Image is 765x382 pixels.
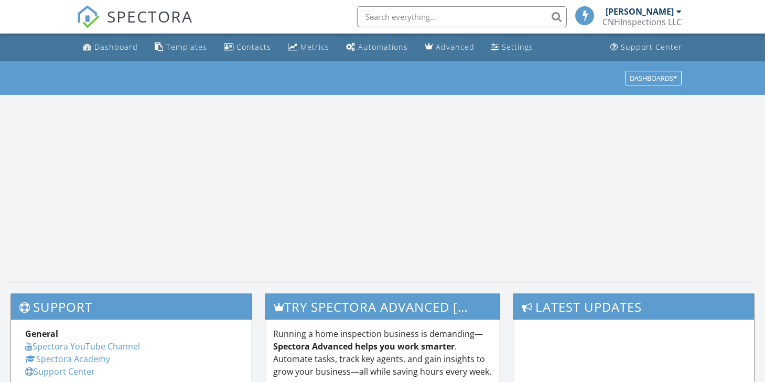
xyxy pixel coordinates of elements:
[342,38,412,57] a: Automations (Basic)
[606,38,686,57] a: Support Center
[94,42,138,52] div: Dashboard
[358,42,408,52] div: Automations
[625,71,682,85] button: Dashboards
[284,38,333,57] a: Metrics
[265,294,500,320] h3: Try spectora advanced [DATE]
[77,5,100,28] img: The Best Home Inspection Software - Spectora
[357,6,567,27] input: Search everything...
[25,366,95,377] a: Support Center
[150,38,211,57] a: Templates
[79,38,142,57] a: Dashboard
[236,42,271,52] div: Contacts
[166,42,207,52] div: Templates
[77,14,193,36] a: SPECTORA
[220,38,275,57] a: Contacts
[25,353,110,365] a: Spectora Academy
[11,294,252,320] h3: Support
[273,328,492,378] p: Running a home inspection business is demanding— . Automate tasks, track key agents, and gain ins...
[273,341,455,352] strong: Spectora Advanced helps you work smarter
[25,328,58,340] strong: General
[436,42,475,52] div: Advanced
[421,38,479,57] a: Advanced
[602,17,682,27] div: CNHInspections LLC
[107,5,193,27] span: SPECTORA
[487,38,537,57] a: Settings
[513,294,754,320] h3: Latest Updates
[606,6,674,17] div: [PERSON_NAME]
[300,42,329,52] div: Metrics
[25,341,140,352] a: Spectora YouTube Channel
[621,42,682,52] div: Support Center
[630,74,677,82] div: Dashboards
[502,42,533,52] div: Settings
